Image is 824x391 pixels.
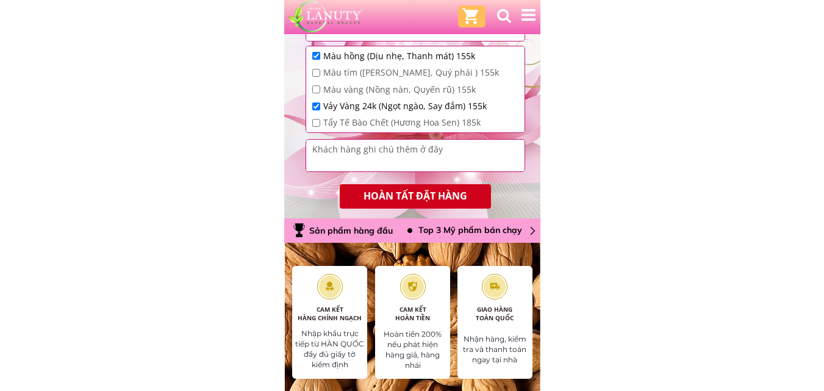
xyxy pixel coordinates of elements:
[323,83,499,96] span: Màu vàng (Nồng nàn, Quyến rũ) 155k
[418,223,533,237] div: Top 3 Mỹ phẩm bán chạy
[295,329,365,370] div: Nhập khẩu trực tiếp từ HÀN QUỐC đầy đủ giấy tờ kiểm định
[340,184,491,208] p: HOÀN TẤT ĐẶT HÀNG
[309,224,396,237] div: Sản phẩm hàng đầu
[457,305,532,322] div: GIAO HÀNG TOÀN QUỐC
[323,49,499,63] span: Màu hồng (Dịu nhẹ, Thanh mát) 155k
[323,116,499,129] span: Tẩy Tế Bào Chết (Hương Hoa Sen) 185k
[460,334,529,365] div: Nhận hàng, kiểm tra và thanh toán ngay tại nhà
[298,305,362,322] span: CAM KẾT HÀNG CHÍNH NGẠCH
[395,305,430,322] span: CAM KẾT HOÀN TIỀN
[323,99,499,113] span: Vảy Vàng 24k (Ngọt ngào, Say đắm) 155k
[379,329,446,370] div: Hoàn tiền 200% nếu phát hiện hàng giả, hàng nhái
[323,66,499,79] span: Màu tím ([PERSON_NAME], Quý phái ) 155k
